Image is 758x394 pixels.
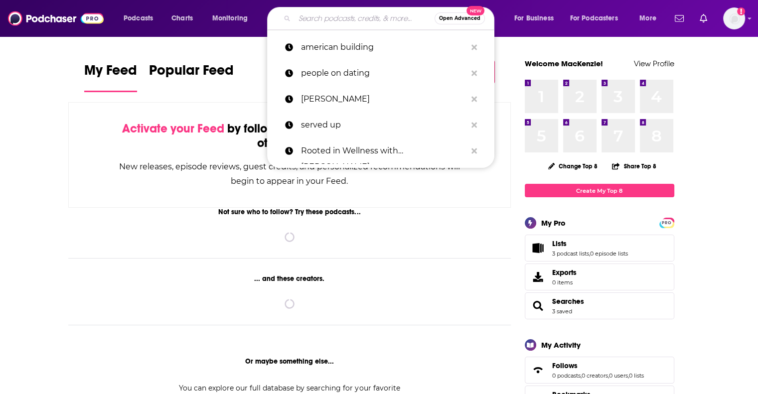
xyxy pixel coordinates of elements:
span: Lists [552,239,567,248]
a: Follows [528,363,548,377]
span: Exports [552,268,577,277]
a: Rooted in Wellness with [PERSON_NAME] [267,138,494,164]
span: Activate your Feed [122,121,224,136]
input: Search podcasts, credits, & more... [295,10,435,26]
a: Lists [528,241,548,255]
button: Change Top 8 [542,160,604,172]
span: Popular Feed [149,62,234,85]
span: Open Advanced [439,16,480,21]
a: My Feed [84,62,137,92]
a: [PERSON_NAME] [267,86,494,112]
p: Rooted in Wellness with Mona Sharma [301,138,466,164]
button: Open AdvancedNew [435,12,485,24]
span: 0 items [552,279,577,286]
a: Exports [525,263,674,290]
div: by following Podcasts, Creators, Lists, and other Users! [119,122,461,150]
div: My Activity [541,340,581,350]
span: For Business [514,11,554,25]
span: For Podcasters [570,11,618,25]
span: More [639,11,656,25]
a: Lists [552,239,628,248]
a: 0 creators [582,372,608,379]
span: Searches [525,292,674,319]
a: PRO [661,219,673,226]
a: served up [267,112,494,138]
a: people on dating [267,60,494,86]
img: User Profile [723,7,745,29]
a: View Profile [634,59,674,68]
span: Logged in as MackenzieCollier [723,7,745,29]
a: 0 episode lists [590,250,628,257]
span: Monitoring [212,11,248,25]
a: Searches [528,299,548,313]
p: american building [301,34,466,60]
a: Show notifications dropdown [696,10,711,27]
button: open menu [117,10,166,26]
span: Podcasts [124,11,153,25]
span: Follows [552,361,578,370]
a: Create My Top 8 [525,184,674,197]
button: open menu [564,10,632,26]
a: 3 podcast lists [552,250,589,257]
button: open menu [507,10,566,26]
div: Or maybe something else... [68,357,511,366]
span: PRO [661,219,673,227]
a: Show notifications dropdown [671,10,688,27]
span: , [628,372,629,379]
button: Share Top 8 [611,156,656,176]
a: Welcome MacKenzie! [525,59,603,68]
p: Anna Sitar [301,86,466,112]
span: Follows [525,357,674,384]
svg: Add a profile image [737,7,745,15]
span: , [581,372,582,379]
div: ... and these creators. [68,274,511,283]
div: Search podcasts, credits, & more... [277,7,504,30]
p: people on dating [301,60,466,86]
a: 0 users [609,372,628,379]
p: served up [301,112,466,138]
span: , [589,250,590,257]
div: New releases, episode reviews, guest credits, and personalized recommendations will begin to appe... [119,159,461,188]
a: Searches [552,297,584,306]
a: american building [267,34,494,60]
span: Charts [171,11,193,25]
a: 0 podcasts [552,372,581,379]
a: Charts [165,10,199,26]
img: Podchaser - Follow, Share and Rate Podcasts [8,9,104,28]
span: , [608,372,609,379]
div: Not sure who to follow? Try these podcasts... [68,208,511,216]
span: New [466,6,484,15]
a: 3 saved [552,308,572,315]
span: My Feed [84,62,137,85]
a: 0 lists [629,372,644,379]
a: Popular Feed [149,62,234,92]
span: Exports [528,270,548,284]
a: Follows [552,361,644,370]
button: open menu [632,10,669,26]
div: My Pro [541,218,566,228]
button: Show profile menu [723,7,745,29]
span: Lists [525,235,674,262]
button: open menu [205,10,261,26]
